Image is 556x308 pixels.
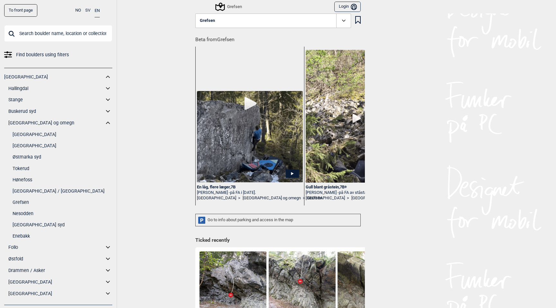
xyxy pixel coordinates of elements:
h1: Beta from Grefsen [195,32,365,43]
a: [GEOGRAPHIC_DATA] [8,289,104,298]
a: To front page [4,4,37,17]
a: [GEOGRAPHIC_DATA] [306,195,345,201]
button: NO [75,4,81,17]
a: [GEOGRAPHIC_DATA] [197,195,236,201]
span: Grefsen [200,18,215,23]
div: Gull blant gråstein , 7B+ [306,185,412,190]
img: Oyvind pa Gull Blant Grastein 2 [306,50,412,183]
div: [PERSON_NAME] - [306,190,412,195]
span: på FA av ståstarten i [DATE]. [339,190,389,195]
button: SV [85,4,90,17]
a: Enebakk [13,231,112,241]
img: Oyvind pa En lag flere laeger [197,91,303,182]
input: Search boulder name, location or collection [4,25,112,42]
button: EN [95,4,100,17]
a: Nesodden [13,209,112,218]
a: Drammen / Asker [8,266,104,275]
span: > [238,195,240,201]
a: Østfold [8,254,104,264]
a: [GEOGRAPHIC_DATA] og omegn [351,195,410,201]
a: [GEOGRAPHIC_DATA] og omegn [8,118,104,128]
a: Hallingdal [8,84,104,93]
a: [GEOGRAPHIC_DATA] [4,72,104,82]
a: Follo [8,243,104,252]
a: Find boulders using filters [4,50,112,59]
span: > [347,195,349,201]
a: Tokerud [13,164,112,173]
div: Go to info about parking and access in the map [195,214,361,226]
span: > [303,195,305,201]
a: [GEOGRAPHIC_DATA] [13,130,112,139]
div: [PERSON_NAME] - [197,190,303,195]
button: Login [334,2,361,12]
div: En låg, flere læger , 7B [197,185,303,190]
div: Grefsen [216,3,242,11]
a: [GEOGRAPHIC_DATA] / [GEOGRAPHIC_DATA] [13,186,112,196]
a: Hønefoss [13,175,112,185]
a: Stange [8,95,104,104]
a: Buskerud syd [8,107,104,116]
a: [GEOGRAPHIC_DATA] syd [13,220,112,230]
span: på FA i [DATE]. [230,190,256,195]
a: Grefsen [13,198,112,207]
h1: Ticked recently [195,237,361,244]
a: [GEOGRAPHIC_DATA] [13,141,112,150]
a: Østmarka syd [13,152,112,162]
span: Find boulders using filters [16,50,69,59]
a: [GEOGRAPHIC_DATA] og omegn [243,195,301,201]
button: Grefsen [195,14,351,28]
a: [GEOGRAPHIC_DATA] [8,277,104,287]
